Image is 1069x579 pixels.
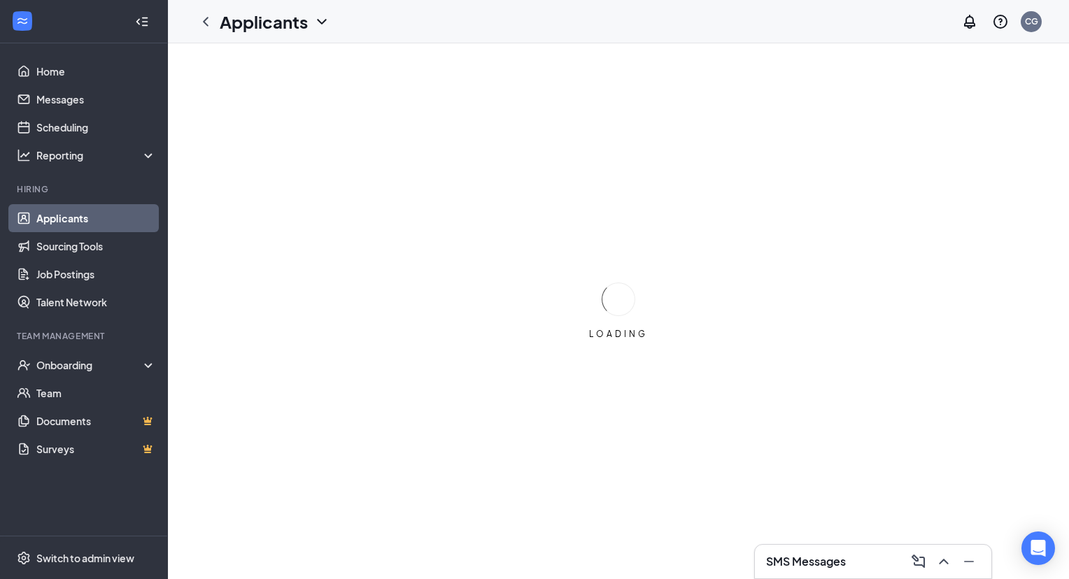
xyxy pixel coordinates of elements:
a: DocumentsCrown [36,407,156,435]
button: ComposeMessage [907,550,930,573]
h3: SMS Messages [766,554,846,569]
div: CG [1025,15,1038,27]
a: Scheduling [36,113,156,141]
div: Team Management [17,330,153,342]
div: Reporting [36,148,157,162]
svg: Notifications [961,13,978,30]
svg: Analysis [17,148,31,162]
button: ChevronUp [933,550,955,573]
svg: QuestionInfo [992,13,1009,30]
svg: Minimize [961,553,977,570]
svg: ComposeMessage [910,553,927,570]
h1: Applicants [220,10,308,34]
svg: WorkstreamLogo [15,14,29,28]
svg: ChevronUp [935,553,952,570]
div: Switch to admin view [36,551,134,565]
div: Hiring [17,183,153,195]
button: Minimize [958,550,980,573]
a: Sourcing Tools [36,232,156,260]
svg: Collapse [135,15,149,29]
a: Applicants [36,204,156,232]
a: Home [36,57,156,85]
div: Open Intercom Messenger [1021,531,1055,565]
div: Onboarding [36,358,144,372]
svg: ChevronLeft [197,13,214,30]
div: LOADING [583,328,653,340]
a: Messages [36,85,156,113]
a: Talent Network [36,288,156,316]
a: Job Postings [36,260,156,288]
a: SurveysCrown [36,435,156,463]
a: Team [36,379,156,407]
svg: ChevronDown [313,13,330,30]
svg: UserCheck [17,358,31,372]
svg: Settings [17,551,31,565]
